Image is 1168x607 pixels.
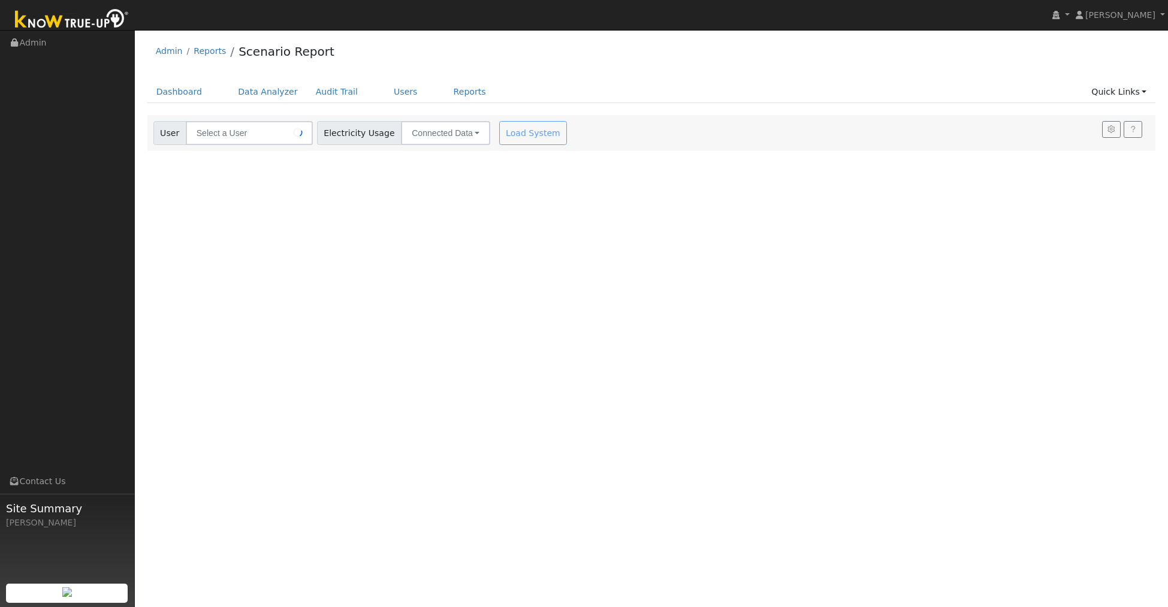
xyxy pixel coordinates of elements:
[229,81,307,103] a: Data Analyzer
[445,81,495,103] a: Reports
[194,46,226,56] a: Reports
[239,44,334,59] a: Scenario Report
[6,517,128,529] div: [PERSON_NAME]
[1124,121,1142,138] a: Help Link
[153,121,186,145] span: User
[147,81,212,103] a: Dashboard
[62,587,72,597] img: retrieve
[9,7,135,34] img: Know True-Up
[1085,10,1155,20] span: [PERSON_NAME]
[307,81,367,103] a: Audit Trail
[385,81,427,103] a: Users
[401,121,490,145] button: Connected Data
[317,121,402,145] span: Electricity Usage
[186,121,313,145] input: Select a User
[6,500,128,517] span: Site Summary
[1082,81,1155,103] a: Quick Links
[1102,121,1121,138] button: Settings
[156,46,183,56] a: Admin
